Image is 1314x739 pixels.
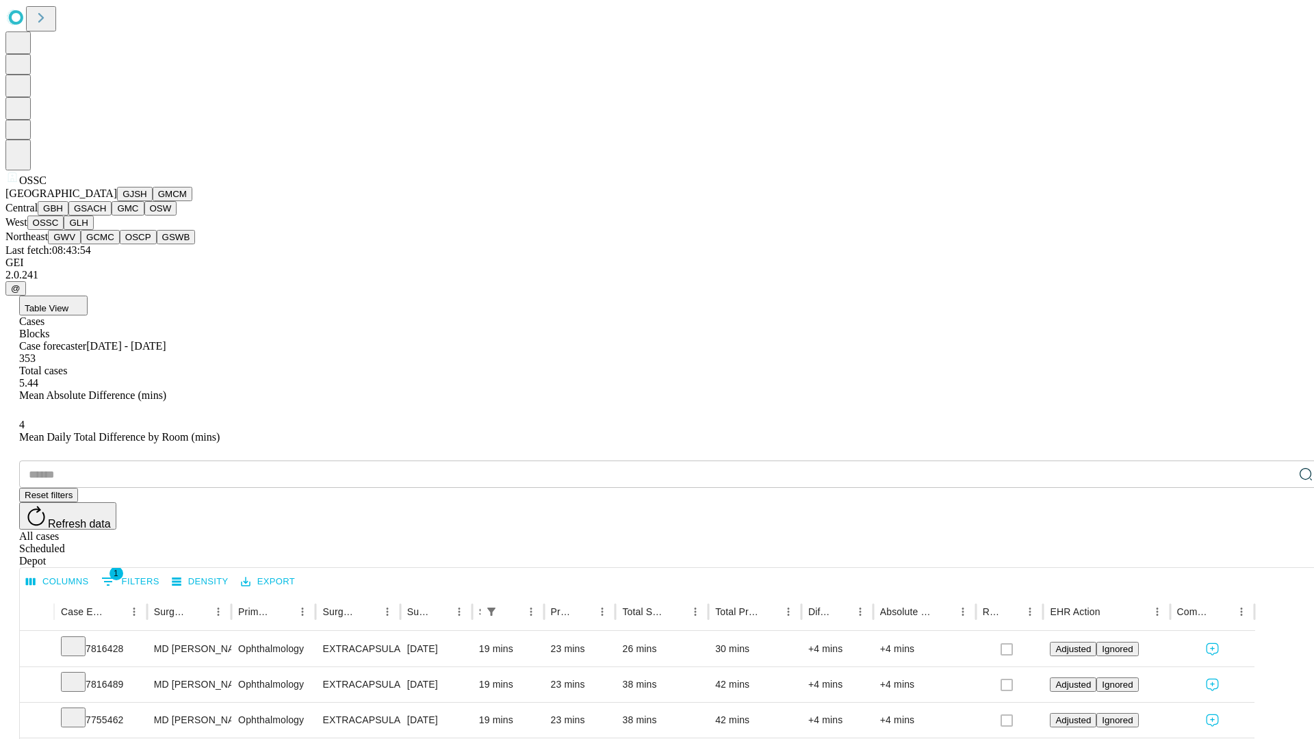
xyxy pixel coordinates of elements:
div: EXTRACAPSULAR CATARACT REMOVAL WITH [MEDICAL_DATA] [322,703,393,738]
span: [DATE] - [DATE] [86,340,166,352]
button: GCMC [81,230,120,244]
div: Surgeon Name [154,606,188,617]
div: [DATE] [407,703,465,738]
button: Menu [378,602,397,621]
button: Reset filters [19,488,78,502]
div: Ophthalmology [238,703,309,738]
span: Adjusted [1055,679,1091,690]
button: @ [5,281,26,296]
button: Sort [359,602,378,621]
span: Mean Daily Total Difference by Room (mins) [19,431,220,443]
div: EXTRACAPSULAR CATARACT REMOVAL WITH [MEDICAL_DATA] [322,632,393,666]
button: Sort [667,602,686,621]
div: 23 mins [551,667,609,702]
div: Total Predicted Duration [715,606,758,617]
span: OSSC [19,174,47,186]
div: [DATE] [407,667,465,702]
button: Sort [832,602,851,621]
button: Expand [27,709,47,733]
button: GSWB [157,230,196,244]
span: Ignored [1102,679,1133,690]
button: Menu [125,602,144,621]
span: Ignored [1102,715,1133,725]
div: 2.0.241 [5,269,1309,281]
button: Menu [593,602,612,621]
div: 42 mins [715,703,795,738]
div: 19 mins [479,667,537,702]
button: GWV [48,230,81,244]
div: Resolved in EHR [983,606,1001,617]
button: GJSH [117,187,153,201]
span: West [5,216,27,228]
button: Menu [521,602,541,621]
span: @ [11,283,21,294]
div: Absolute Difference [880,606,933,617]
button: Menu [293,602,312,621]
button: Ignored [1096,677,1138,692]
span: [GEOGRAPHIC_DATA] [5,187,117,199]
div: 38 mins [622,703,701,738]
span: Last fetch: 08:43:54 [5,244,91,256]
button: Sort [1102,602,1121,621]
div: MD [PERSON_NAME] [PERSON_NAME] Md [154,632,224,666]
button: Expand [27,673,47,697]
span: Table View [25,303,68,313]
div: Ophthalmology [238,632,309,666]
div: +4 mins [808,703,866,738]
div: 7816489 [61,667,140,702]
button: Menu [686,602,705,621]
div: [DATE] [407,632,465,666]
span: Refresh data [48,518,111,530]
span: 1 [109,567,123,580]
div: Primary Service [238,606,272,617]
span: 4 [19,419,25,430]
button: GMCM [153,187,192,201]
button: GLH [64,216,93,230]
div: +4 mins [880,703,969,738]
div: MD [PERSON_NAME] [PERSON_NAME] Md [154,667,224,702]
div: 7816428 [61,632,140,666]
div: Total Scheduled Duration [622,606,665,617]
span: 5.44 [19,377,38,389]
button: Show filters [482,602,501,621]
span: Total cases [19,365,67,376]
button: Sort [760,602,779,621]
button: Menu [953,602,972,621]
div: 7755462 [61,703,140,738]
button: Menu [779,602,798,621]
button: Sort [430,602,450,621]
button: OSW [144,201,177,216]
span: Adjusted [1055,715,1091,725]
span: Case forecaster [19,340,86,352]
div: 1 active filter [482,602,501,621]
button: Menu [1148,602,1167,621]
button: Select columns [23,571,92,593]
div: 38 mins [622,667,701,702]
button: OSSC [27,216,64,230]
div: 19 mins [479,632,537,666]
button: Export [237,571,298,593]
div: EXTRACAPSULAR CATARACT REMOVAL WITH [MEDICAL_DATA] [322,667,393,702]
div: 26 mins [622,632,701,666]
button: Sort [1001,602,1020,621]
div: 19 mins [479,703,537,738]
span: Central [5,202,38,213]
button: Expand [27,638,47,662]
div: 42 mins [715,667,795,702]
div: 23 mins [551,632,609,666]
div: 30 mins [715,632,795,666]
div: GEI [5,257,1309,269]
span: Reset filters [25,490,73,500]
div: +4 mins [880,667,969,702]
button: Sort [934,602,953,621]
div: Surgery Date [407,606,429,617]
div: Case Epic Id [61,606,104,617]
button: Adjusted [1050,642,1096,656]
button: OSCP [120,230,157,244]
div: Ophthalmology [238,667,309,702]
span: Ignored [1102,644,1133,654]
div: Scheduled In Room Duration [479,606,480,617]
span: Mean Absolute Difference (mins) [19,389,166,401]
button: Show filters [98,571,163,593]
div: 23 mins [551,703,609,738]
